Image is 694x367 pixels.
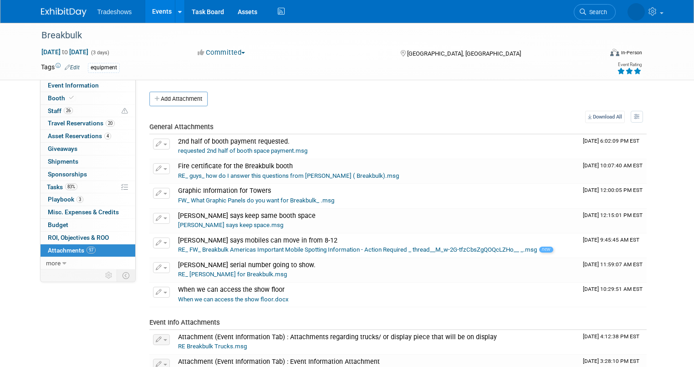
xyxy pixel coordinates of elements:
[48,132,111,140] span: Asset Reservations
[48,158,78,165] span: Shipments
[583,162,643,169] span: Upload Timestamp
[178,343,247,350] a: RE Breakbulk Trucks.msg
[194,48,249,57] button: Committed
[41,130,135,142] a: Asset Reservations4
[117,269,135,281] td: Toggle Event Tabs
[579,283,647,307] td: Upload Timestamp
[583,138,639,144] span: Upload Timestamp
[46,259,61,267] span: more
[87,247,96,253] span: 97
[178,358,380,366] span: Attachment (Event Information Tab) : Event Information Attachment
[579,159,647,184] td: Upload Timestamp
[579,134,647,159] td: Upload Timestamp
[407,50,521,57] span: [GEOGRAPHIC_DATA], [GEOGRAPHIC_DATA]
[101,269,117,281] td: Personalize Event Tab Strip
[69,95,74,100] i: Booth reservation complete
[48,145,77,152] span: Giveaways
[41,48,89,56] span: [DATE] [DATE]
[617,62,642,67] div: Event Rating
[178,333,497,341] span: Attachment (Event Information Tab) : Attachments regarding trucks/ or display piece that will be ...
[41,92,135,104] a: Booth
[48,247,96,254] span: Attachments
[149,92,208,106] button: Add Attachment
[178,212,316,220] span: [PERSON_NAME] says keep same booth space
[48,234,109,241] span: ROI, Objectives & ROO
[88,63,120,72] div: equipment
[583,237,639,243] span: Upload Timestamp
[583,261,643,268] span: Upload Timestamp
[41,219,135,231] a: Budget
[610,49,619,56] img: Format-Inperson.png
[574,4,616,20] a: Search
[48,208,119,216] span: Misc. Expenses & Credits
[579,330,647,355] td: Upload Timestamp
[48,196,83,203] span: Playbook
[585,111,625,123] a: Download All
[178,286,285,294] span: When we can access the show floor
[97,8,132,16] span: Tradeshows
[65,64,80,71] a: Edit
[586,9,607,16] span: Search
[178,296,289,303] a: When we can access the show floor.docx
[48,107,73,114] span: Staff
[77,196,83,203] span: 3
[41,232,135,244] a: ROI, Objectives & ROO
[41,193,135,206] a: Playbook3
[579,184,647,208] td: Upload Timestamp
[47,183,77,191] span: Tasks
[41,117,135,129] a: Travel Reservations20
[579,209,647,233] td: Upload Timestamp
[41,155,135,168] a: Shipments
[41,62,80,73] td: Tags
[122,107,128,115] span: Potential Scheduling Conflict -- at least one attendee is tagged in another overlapping event.
[104,133,111,140] span: 4
[48,82,99,89] span: Event Information
[41,244,135,257] a: Attachments97
[48,221,68,228] span: Budget
[583,333,639,340] span: Upload Timestamp
[106,120,115,127] span: 20
[178,237,337,244] span: [PERSON_NAME] says mobiles can move in from 8-12
[48,94,76,102] span: Booth
[583,358,639,364] span: Upload Timestamp
[178,197,334,204] a: FW_ What Graphic Panels do you want for Breakbulk_ .msg
[579,233,647,258] td: Upload Timestamp
[149,123,214,131] span: General Attachments
[41,79,135,92] a: Event Information
[178,261,316,269] span: [PERSON_NAME] serial number going to show.
[178,162,293,170] span: Fire certificate for the Breakbulk booth
[38,27,591,44] div: Breakbulk
[583,286,643,292] span: Upload Timestamp
[583,212,643,218] span: Upload Timestamp
[178,138,290,145] span: 2nd half of booth payment requested.
[149,318,220,326] span: Event Info Attachments
[621,49,642,56] div: In-Person
[65,183,77,190] span: 83%
[178,246,537,253] a: RE_ FW_ Breakbulk Americas Important Mobile Spotting Information - Action Required _ thread__M_w-...
[48,171,87,178] span: Sponsorships
[41,181,135,193] a: Tasks83%
[178,172,399,179] a: RE_ guys_ how do I answer this questions from [PERSON_NAME] ( Breakbulk).msg
[48,119,115,127] span: Travel Reservations
[64,107,73,114] span: 26
[41,143,135,155] a: Giveaways
[178,271,287,278] a: RE_ [PERSON_NAME] for Breakbulk.msg
[41,8,87,17] img: ExhibitDay
[41,257,135,269] a: more
[41,105,135,117] a: Staff26
[61,48,69,56] span: to
[41,206,135,218] a: Misc. Expenses & Credits
[178,222,283,228] a: [PERSON_NAME] says keep space.msg
[41,168,135,181] a: Sponsorships
[90,50,109,56] span: (3 days)
[583,187,643,193] span: Upload Timestamp
[628,3,645,21] img: Kay Reynolds
[579,258,647,283] td: Upload Timestamp
[539,247,553,253] span: new
[178,147,307,154] a: requested 2nd half of booth space payment.msg
[553,47,642,61] div: Event Format
[178,187,271,195] span: Graphic Information for Towers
